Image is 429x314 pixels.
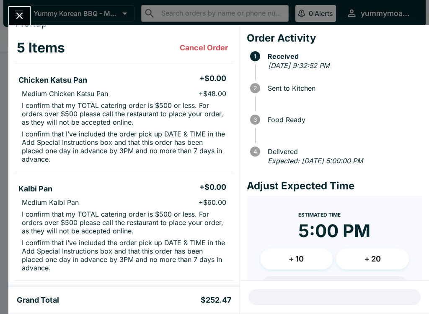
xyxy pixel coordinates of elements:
button: + 10 [260,249,333,270]
p: I confirm that my TOTAL catering order is $500 or less. For orders over $500 please call the rest... [22,210,226,235]
time: 5:00 PM [298,220,370,242]
text: 3 [253,116,257,123]
button: Close [9,7,30,25]
span: Sent to Kitchen [264,84,422,92]
text: 1 [254,53,256,60]
h4: Adjust Expected Time [247,180,422,192]
h5: + $0.00 [199,73,226,84]
h5: Kalbi Pan [18,184,52,194]
text: 4 [253,148,257,155]
p: I confirm that I’ve included the order pick up DATE & TIME in the Add Special Instructions box an... [22,130,226,163]
button: Cancel Order [176,39,231,56]
p: Medium Chicken Katsu Pan [22,89,108,98]
h5: + $0.00 [199,182,226,192]
span: Estimated Time [298,212,341,218]
em: Expected: [DATE] 5:00:00 PM [268,157,363,165]
em: [DATE] 9:32:52 PM [268,61,329,70]
span: Received [264,52,422,60]
p: I confirm that I’ve included the order pick up DATE & TIME in the Add Special Instructions box an... [22,238,226,272]
span: Delivered [264,148,422,155]
button: + 20 [336,249,409,270]
p: + $60.00 [199,198,226,207]
span: Food Ready [264,116,422,123]
p: + $48.00 [199,89,226,98]
p: Medium Kalbi Pan [22,198,79,207]
h5: $252.47 [201,295,231,305]
p: I confirm that my TOTAL catering order is $500 or less. For orders over $500 please call the rest... [22,101,226,126]
h4: Order Activity [247,32,422,44]
h5: Chicken Katsu Pan [18,75,87,85]
h5: Grand Total [17,295,59,305]
text: 2 [253,85,257,92]
h3: 5 Items [17,39,65,56]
